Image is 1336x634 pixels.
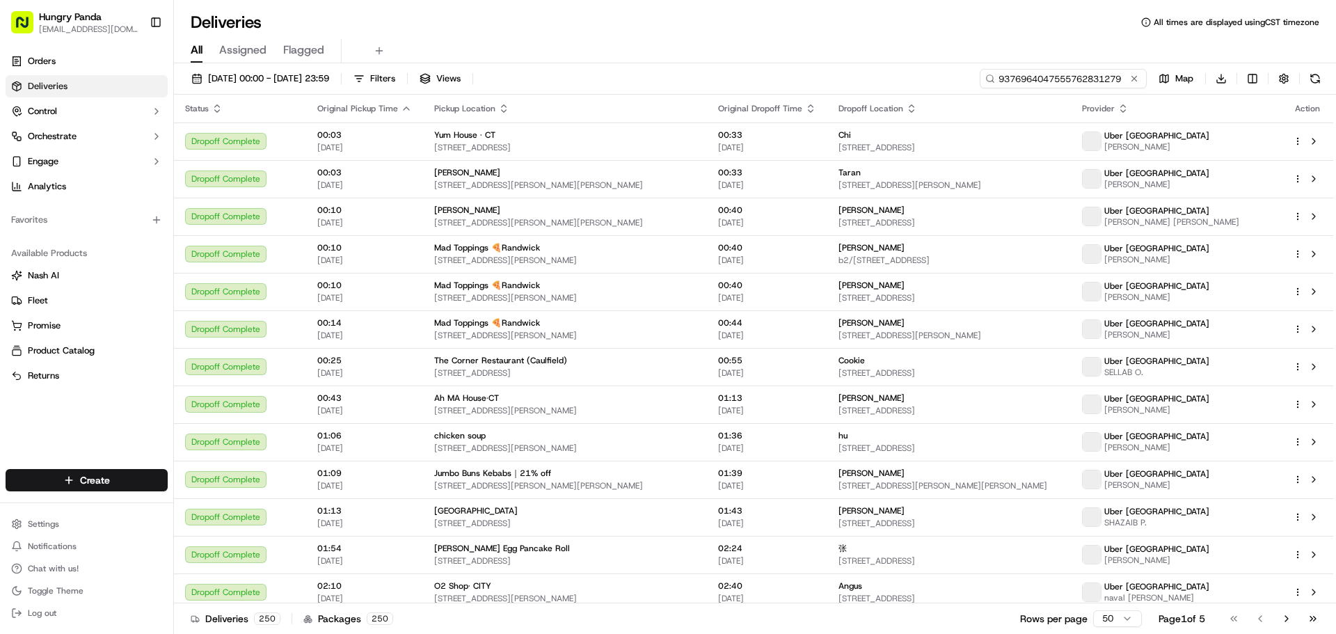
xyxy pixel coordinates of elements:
span: Uber [GEOGRAPHIC_DATA] [1104,468,1209,480]
span: [PERSON_NAME] [PERSON_NAME] [1104,216,1239,228]
span: [PERSON_NAME] [838,280,905,291]
span: 张 [838,543,847,554]
span: Dropoff Location [838,103,903,114]
span: Provider [1082,103,1115,114]
button: Start new chat [237,137,253,154]
button: Log out [6,603,168,623]
span: [DATE] [718,593,816,604]
span: Product Catalog [28,344,95,357]
span: [STREET_ADDRESS] [838,593,1060,604]
button: [EMAIL_ADDRESS][DOMAIN_NAME] [39,24,138,35]
span: Uber [GEOGRAPHIC_DATA] [1104,544,1209,555]
span: Filters [370,72,395,85]
span: [STREET_ADDRESS] [838,292,1060,303]
span: Taran [838,167,861,178]
button: [DATE] 00:00 - [DATE] 23:59 [185,69,335,88]
span: [PERSON_NAME] [1104,179,1209,190]
div: Packages [303,612,393,626]
span: naval [PERSON_NAME] [1104,592,1209,603]
span: Cookie [838,355,865,366]
span: [DATE] 00:00 - [DATE] 23:59 [208,72,329,85]
span: Uber [GEOGRAPHIC_DATA] [1104,506,1209,517]
span: Original Dropoff Time [718,103,802,114]
span: [DATE] [317,480,412,491]
span: [STREET_ADDRESS] [434,555,696,566]
button: Notifications [6,537,168,556]
span: Knowledge Base [28,311,106,325]
span: The Corner Restaurant (Caulfield) [434,355,567,366]
span: Fleet [28,294,48,307]
span: 01:43 [718,505,816,516]
span: [DATE] [718,255,816,266]
button: Settings [6,514,168,534]
input: Got a question? Start typing here... [36,90,250,104]
span: 00:10 [317,280,412,291]
span: [GEOGRAPHIC_DATA] [434,505,518,516]
span: [PERSON_NAME] [838,205,905,216]
span: Create [80,473,110,487]
span: 00:33 [718,167,816,178]
img: 1736555255976-a54dd68f-1ca7-489b-9aae-adbdc363a1c4 [28,254,39,265]
span: [DATE] [718,330,816,341]
span: [STREET_ADDRESS][PERSON_NAME] [434,255,696,266]
button: Orchestrate [6,125,168,148]
span: All times are displayed using CST timezone [1154,17,1319,28]
span: [STREET_ADDRESS][PERSON_NAME] [434,330,696,341]
span: 00:03 [317,129,412,141]
span: [STREET_ADDRESS][PERSON_NAME][PERSON_NAME] [434,480,696,491]
div: 📗 [14,312,25,324]
span: Pickup Location [434,103,495,114]
span: [STREET_ADDRESS] [838,405,1060,416]
span: [STREET_ADDRESS] [838,142,1060,153]
span: 01:36 [718,430,816,441]
span: [DATE] [718,555,816,566]
span: [PERSON_NAME] [1104,329,1209,340]
a: Fleet [11,294,162,307]
button: Create [6,469,168,491]
button: Refresh [1305,69,1325,88]
h1: Deliveries [191,11,262,33]
span: Analytics [28,180,66,193]
span: 00:10 [317,205,412,216]
span: [PERSON_NAME] [1104,555,1209,566]
div: We're available if you need us! [63,147,191,158]
a: Analytics [6,175,168,198]
span: Uber [GEOGRAPHIC_DATA] [1104,318,1209,329]
span: [PERSON_NAME] [434,167,500,178]
button: Nash AI [6,264,168,287]
span: 00:40 [718,242,816,253]
span: Pylon [138,345,168,356]
a: Orders [6,50,168,72]
span: Toggle Theme [28,585,83,596]
button: Hungry Panda[EMAIL_ADDRESS][DOMAIN_NAME] [6,6,144,39]
img: 1736555255976-a54dd68f-1ca7-489b-9aae-adbdc363a1c4 [14,133,39,158]
div: 250 [254,612,280,625]
span: Original Pickup Time [317,103,398,114]
span: Angus [838,580,862,592]
span: [PERSON_NAME] [43,216,113,227]
span: 00:40 [718,205,816,216]
span: O2 Shop· CITY [434,580,491,592]
span: Mad Toppings 🍕Randwick [434,280,540,291]
p: Rows per page [1020,612,1088,626]
span: 8月19日 [123,253,156,264]
a: Nash AI [11,269,162,282]
span: [DATE] [718,217,816,228]
div: Page 1 of 5 [1159,612,1205,626]
span: Chi [838,129,851,141]
span: 01:54 [317,543,412,554]
span: Ah MA House·CT [434,393,499,404]
span: [STREET_ADDRESS] [434,367,696,379]
span: [PERSON_NAME] [1104,292,1209,303]
span: [PERSON_NAME] [1104,480,1209,491]
span: [DATE] [317,593,412,604]
div: 250 [367,612,393,625]
span: [PERSON_NAME] [434,205,500,216]
span: 01:09 [317,468,412,479]
span: Uber [GEOGRAPHIC_DATA] [1104,280,1209,292]
a: 📗Knowledge Base [8,306,112,331]
span: 01:06 [317,430,412,441]
span: [PERSON_NAME] [1104,141,1209,152]
span: chicken soup [434,430,486,441]
div: Deliveries [191,612,280,626]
